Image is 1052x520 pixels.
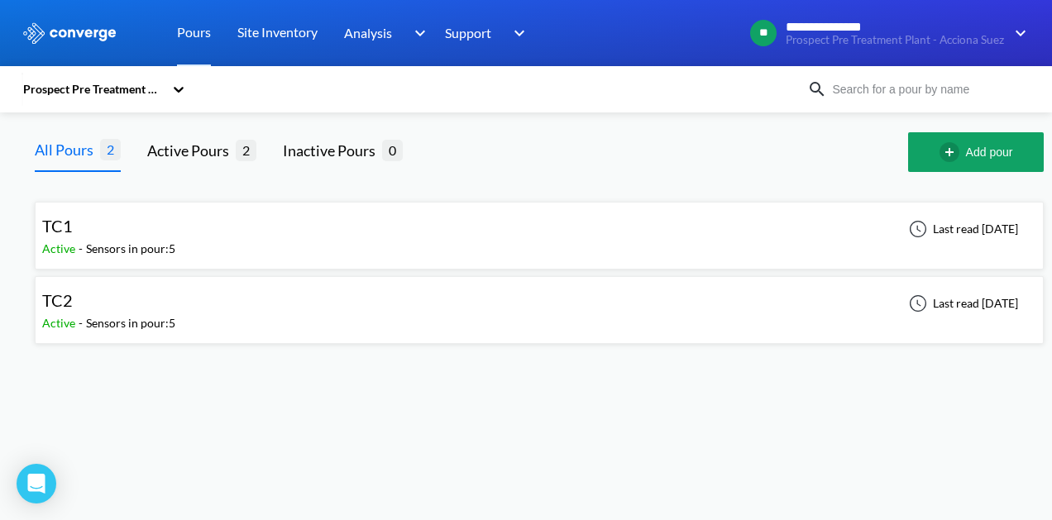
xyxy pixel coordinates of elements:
[35,221,1044,235] a: TC1Active-Sensors in pour:5Last read [DATE]
[382,140,403,160] span: 0
[42,241,79,255] span: Active
[807,79,827,99] img: icon-search.svg
[79,316,86,330] span: -
[86,314,175,332] div: Sensors in pour: 5
[404,23,430,43] img: downArrow.svg
[35,295,1044,309] a: TC2Active-Sensors in pour:5Last read [DATE]
[147,139,236,162] div: Active Pours
[900,293,1023,313] div: Last read [DATE]
[900,219,1023,239] div: Last read [DATE]
[344,22,392,43] span: Analysis
[100,139,121,160] span: 2
[35,138,100,161] div: All Pours
[86,240,175,258] div: Sensors in pour: 5
[503,23,529,43] img: downArrow.svg
[42,316,79,330] span: Active
[1004,23,1030,43] img: downArrow.svg
[786,34,1004,46] span: Prospect Pre Treatment Plant - Acciona Suez
[42,216,73,236] span: TC1
[236,140,256,160] span: 2
[79,241,86,255] span: -
[22,80,164,98] div: Prospect Pre Treatment Plant - Acciona Suez
[22,22,117,44] img: logo_ewhite.svg
[42,290,73,310] span: TC2
[940,142,966,162] img: add-circle-outline.svg
[445,22,491,43] span: Support
[908,132,1044,172] button: Add pour
[17,464,56,503] div: Open Intercom Messenger
[827,80,1027,98] input: Search for a pour by name
[283,139,382,162] div: Inactive Pours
